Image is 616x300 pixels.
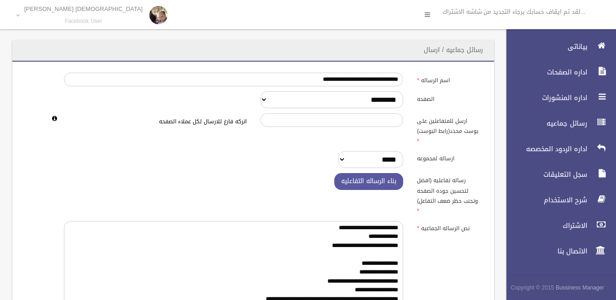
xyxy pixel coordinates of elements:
a: الاشتراك [499,216,616,236]
span: سجل التعليقات [499,170,590,179]
span: اداره الصفحات [499,68,590,77]
label: نص الرساله الجماعيه [410,221,489,234]
span: Copyright © 2015 [511,283,554,293]
header: رسائل جماعيه / ارسال [413,41,494,59]
small: Facebook User [24,18,143,25]
span: بياناتى [499,42,590,51]
span: اداره المنشورات [499,93,590,102]
label: ارساله لمجموعه [410,151,489,164]
label: اسم الرساله [410,73,489,85]
a: بياناتى [499,37,616,57]
span: شرح الاستخدام [499,195,590,205]
a: الاتصال بنا [499,241,616,261]
a: شرح الاستخدام [499,190,616,210]
label: ارسل للمتفاعلين على بوست محدد(رابط البوست) [410,113,489,146]
a: اداره الردود المخصصه [499,139,616,159]
a: اداره المنشورات [499,88,616,108]
a: اداره الصفحات [499,62,616,82]
span: الاتصال بنا [499,247,590,256]
strong: Bussiness Manager [556,283,604,293]
span: رسائل جماعيه [499,119,590,128]
span: الاشتراك [499,221,590,230]
button: بناء الرساله التفاعليه [334,173,403,190]
a: رسائل جماعيه [499,113,616,133]
span: اداره الردود المخصصه [499,144,590,153]
label: الصفحه [410,91,489,104]
a: سجل التعليقات [499,164,616,184]
label: رساله تفاعليه (افضل لتحسين جوده الصفحه وتجنب حظر ضعف التفاعل) [410,173,489,216]
h6: اتركه فارغ للارسال لكل عملاء الصفحه [64,119,247,125]
p: [DEMOGRAPHIC_DATA] [PERSON_NAME] [24,5,143,12]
